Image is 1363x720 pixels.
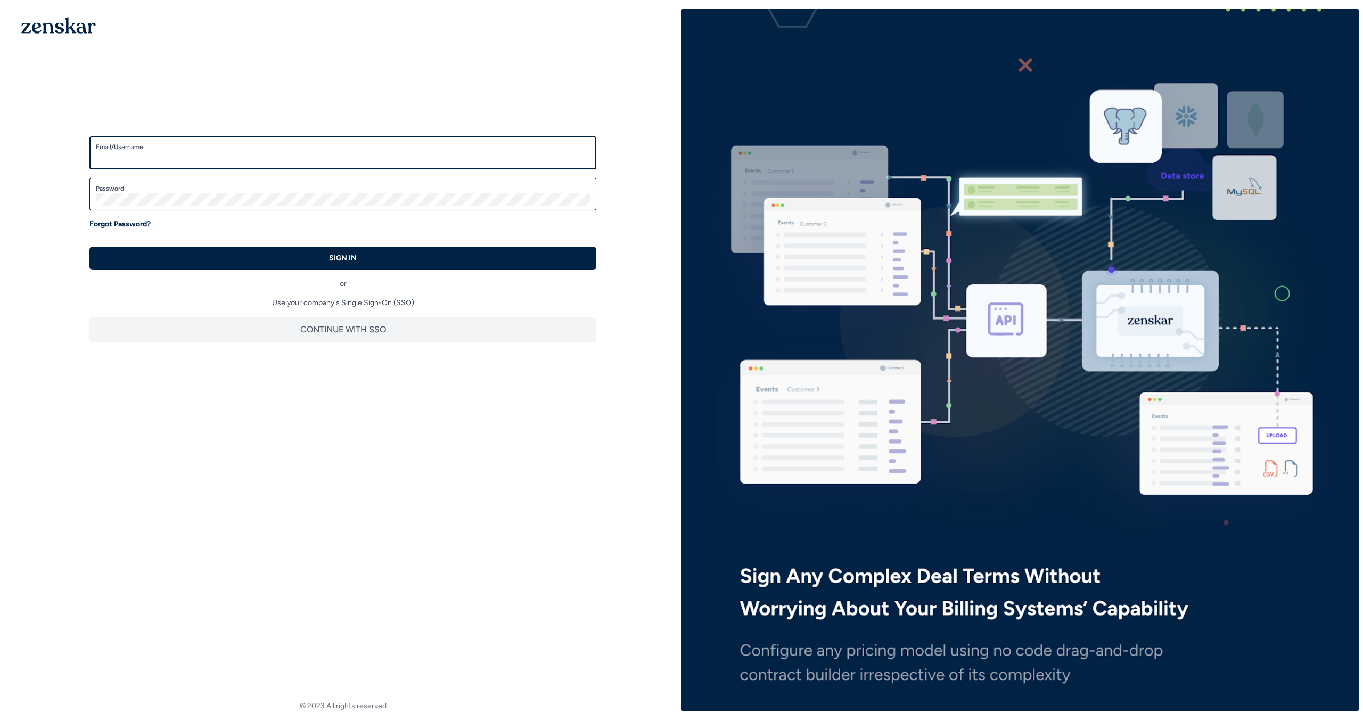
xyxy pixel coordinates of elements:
[89,298,596,308] p: Use your company's Single Sign-On (SSO)
[89,317,596,342] button: CONTINUE WITH SSO
[329,253,357,264] p: SIGN IN
[21,17,96,34] img: 1OGAJ2xQqyY4LXKgY66KYq0eOWRCkrZdAb3gUhuVAqdWPZE9SRJmCz+oDMSn4zDLXe31Ii730ItAGKgCKgCCgCikA4Av8PJUP...
[4,701,681,711] footer: © 2023 All rights reserved
[96,143,590,151] label: Email/Username
[89,247,596,270] button: SIGN IN
[89,270,596,289] div: or
[89,219,151,230] a: Forgot Password?
[96,184,590,193] label: Password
